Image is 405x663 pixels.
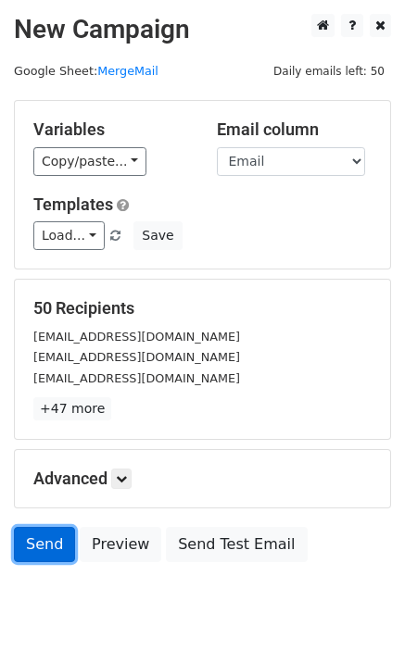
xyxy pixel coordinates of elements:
a: MergeMail [97,64,158,78]
h5: Variables [33,119,189,140]
a: Preview [80,527,161,562]
a: Send [14,527,75,562]
a: Templates [33,194,113,214]
small: Google Sheet: [14,64,158,78]
iframe: Chat Widget [312,574,405,663]
h5: Advanced [33,469,372,489]
h5: 50 Recipients [33,298,372,319]
span: Daily emails left: 50 [267,61,391,81]
small: [EMAIL_ADDRESS][DOMAIN_NAME] [33,371,240,385]
a: +47 more [33,397,111,420]
h5: Email column [217,119,373,140]
a: Daily emails left: 50 [267,64,391,78]
small: [EMAIL_ADDRESS][DOMAIN_NAME] [33,350,240,364]
h2: New Campaign [14,14,391,45]
a: Send Test Email [166,527,307,562]
a: Load... [33,221,105,250]
small: [EMAIL_ADDRESS][DOMAIN_NAME] [33,330,240,344]
button: Save [133,221,182,250]
a: Copy/paste... [33,147,146,176]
